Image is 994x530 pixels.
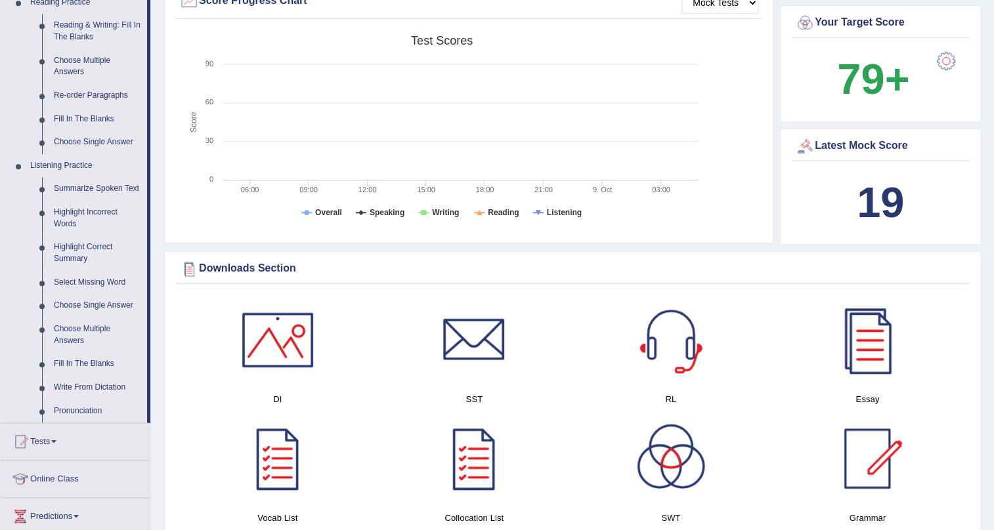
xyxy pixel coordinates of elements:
[186,392,370,406] h4: DI
[652,186,670,194] text: 03:00
[795,13,966,33] div: Your Target Score
[189,112,198,132] tspan: Score
[488,208,519,217] tspan: Reading
[48,399,147,423] a: Pronunciation
[411,34,473,47] tspan: Test scores
[241,186,259,194] text: 06:00
[383,511,567,525] h4: Collocation List
[48,49,147,84] a: Choose Multiple Answers
[205,136,213,144] text: 30
[48,235,147,270] a: Highlight Correct Summary
[48,271,147,295] a: Select Missing Word
[48,317,147,352] a: Choose Multiple Answers
[534,186,553,194] text: 21:00
[48,376,147,399] a: Write From Dictation
[358,186,377,194] text: 12:00
[299,186,318,194] text: 09:00
[795,136,966,156] div: Latest Mock Score
[837,55,909,103] b: 79+
[857,178,904,226] b: 19
[205,60,213,68] text: 90
[417,186,435,194] text: 15:00
[1,423,150,456] a: Tests
[48,14,147,49] a: Reading & Writing: Fill In The Blanks
[776,511,960,525] h4: Grammar
[48,108,147,131] a: Fill In The Blanks
[205,98,213,106] text: 60
[579,392,763,406] h4: RL
[48,84,147,108] a: Re-order Paragraphs
[48,294,147,317] a: Choose Single Answer
[48,131,147,154] a: Choose Single Answer
[593,186,612,194] tspan: 9. Oct
[383,392,567,406] h4: SST
[579,511,763,525] h4: SWT
[315,208,342,217] tspan: Overall
[24,154,147,178] a: Listening Practice
[432,208,459,217] tspan: Writing
[48,352,147,376] a: Fill In The Blanks
[547,208,582,217] tspan: Listening
[48,177,147,201] a: Summarize Spoken Text
[48,201,147,235] a: Highlight Incorrect Words
[186,511,370,525] h4: Vocab List
[776,392,960,406] h4: Essay
[179,259,966,279] div: Downloads Section
[1,460,150,493] a: Online Class
[476,186,494,194] text: 18:00
[370,208,404,217] tspan: Speaking
[209,175,213,183] text: 0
